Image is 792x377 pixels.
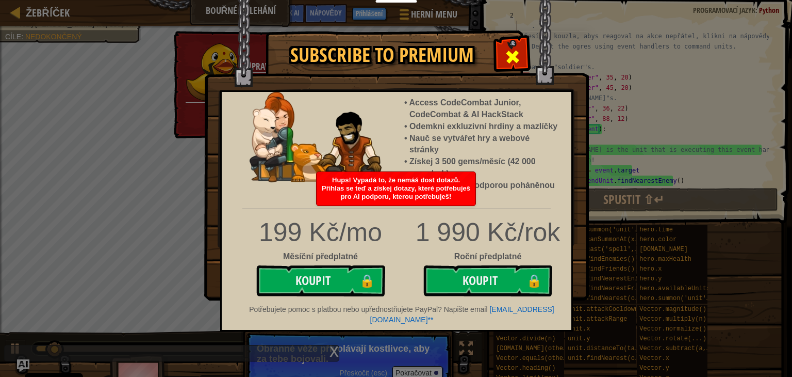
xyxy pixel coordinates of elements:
button: Koupit🔒 [256,265,385,296]
div: 199 Kč/mo [252,214,389,251]
img: anya-and-nando-pet.webp [250,92,382,184]
button: Koupit🔒 [423,265,552,296]
a: [EMAIL_ADDRESS][DOMAIN_NAME]** [370,305,554,324]
li: Nauč se vytvářet hry a webové stránky [409,133,561,156]
li: Zrychli učení s podporou poháněnou AI [409,180,561,203]
div: Roční předplatné [214,251,579,263]
span: Potřebujete pomoc s platbou nebo upřednostňujete PayPal? Napište email [249,305,487,313]
div: Měsíční předplatné [252,251,389,263]
h1: Subscribe to Premium [276,44,488,66]
div: 1 990 Kč/rok [214,214,579,251]
li: Access CodeCombat Junior, CodeCombat & AI HackStack [409,97,561,121]
span: Hups! Vypadá to, že nemáš dost dotazů. Přihlas se teď a získej dotazy, které potřebuješ pro AI po... [322,176,470,200]
li: Odemkni exkluzivní hrdiny a mazlíčky [409,121,561,133]
li: Získej 3 500 gems/měsíc (42 000 gems/rok) [409,156,561,180]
